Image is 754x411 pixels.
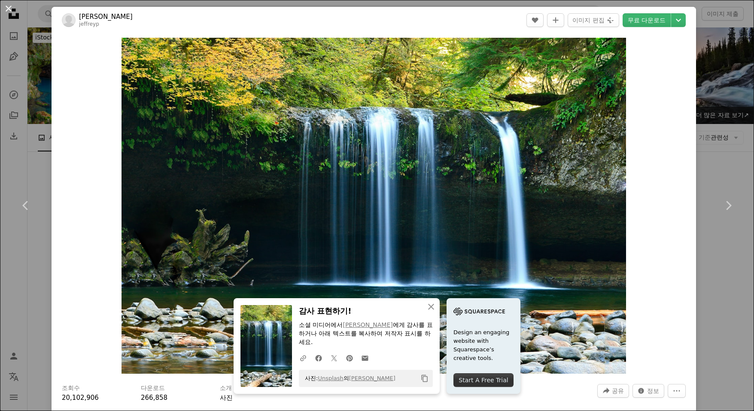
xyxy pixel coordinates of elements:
[343,321,392,328] a: [PERSON_NAME]
[447,298,520,394] a: Design an engaging website with Squarespace’s creative tools.Start A Free Trial
[62,13,76,27] img: Jeffrey Workman의 프로필로 이동
[122,38,626,374] img: 낮에 폭포가 있는 호수의 장시간 노출 사진
[220,384,246,393] h3: 소개 매체
[326,349,342,366] a: Twitter에 공유
[453,373,514,387] div: Start A Free Trial
[301,372,395,385] span: 사진: 의
[357,349,373,366] a: 이메일로 공유에 공유
[612,384,624,397] span: 공유
[141,394,167,402] span: 266,858
[220,394,233,402] a: 사진
[668,384,686,398] button: 더 많은 작업
[526,13,544,27] button: 좋아요
[299,305,433,317] h3: 감사 표현하기!
[342,349,357,366] a: Pinterest에 공유
[79,12,133,21] a: [PERSON_NAME]
[453,328,514,363] span: Design an engaging website with Squarespace’s creative tools.
[62,394,99,402] span: 20,102,906
[349,375,395,381] a: [PERSON_NAME]
[79,21,99,27] a: jeffreyp
[453,305,505,318] img: file-1705255347840-230a6ab5bca9image
[623,13,671,27] a: 무료 다운로드
[568,13,619,27] button: 이미지 편집
[632,384,664,398] button: 이 이미지 관련 통계
[318,375,343,381] a: Unsplash
[702,164,754,247] a: 다음
[122,38,626,374] button: 이 이미지 확대
[671,13,686,27] button: 다운로드 크기 선택
[62,384,80,393] h3: 조회수
[141,384,165,393] h3: 다운로드
[547,13,564,27] button: 컬렉션에 추가
[597,384,629,398] button: 이 이미지 공유
[417,371,432,386] button: 클립보드에 복사하기
[311,349,326,366] a: Facebook에 공유
[647,384,659,397] span: 정보
[299,321,433,347] p: 소셜 미디어에서 에게 감사를 표하거나 아래 텍스트를 복사하여 저작자 표시를 하세요.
